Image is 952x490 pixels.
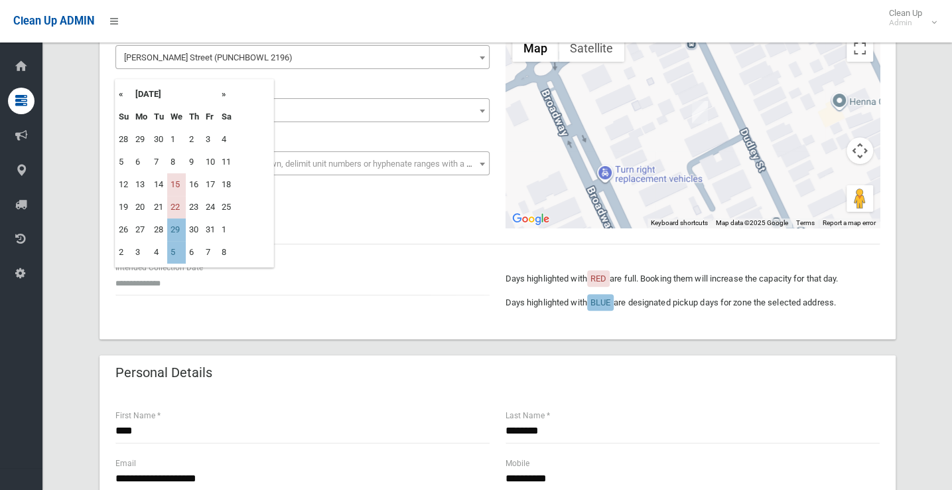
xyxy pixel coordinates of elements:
button: Show satellite imagery [559,35,624,62]
td: 29 [132,128,151,151]
th: » [218,83,235,106]
td: 5 [115,151,132,173]
th: We [167,106,186,128]
span: Dudley Street (PUNCHBOWL 2196) [115,45,490,69]
th: Tu [151,106,167,128]
td: 31 [202,218,218,241]
td: 23 [186,196,202,218]
p: Days highlighted with are designated pickup days for zone the selected address. [506,295,880,311]
button: Drag Pegman onto the map to open Street View [847,185,873,212]
td: 28 [115,128,132,151]
td: 22 [167,196,186,218]
td: 14 [151,173,167,196]
td: 2 [115,241,132,264]
td: 2 [186,128,202,151]
td: 13 [132,173,151,196]
span: Clean Up [882,8,935,28]
td: 3 [132,241,151,264]
td: 3 [202,128,218,151]
td: 4 [218,128,235,151]
td: 29 [167,218,186,241]
a: Report a map error [823,219,876,226]
td: 7 [202,241,218,264]
td: 10 [202,151,218,173]
td: 7 [151,151,167,173]
td: 17 [202,173,218,196]
span: Clean Up ADMIN [13,15,94,27]
span: Select the unit number from the dropdown, delimit unit numbers or hyphenate ranges with a comma [124,159,495,169]
td: 6 [186,241,202,264]
td: 5 [167,241,186,264]
td: 16 [186,173,202,196]
td: 1 [167,128,186,151]
span: Dudley Street (PUNCHBOWL 2196) [119,48,486,67]
td: 20 [132,196,151,218]
span: RED [590,274,606,284]
td: 4 [151,241,167,264]
a: Open this area in Google Maps (opens a new window) [509,210,553,228]
td: 24 [202,196,218,218]
td: 18 [218,173,235,196]
div: 65 Dudley Street, PUNCHBOWL NSW 2196 [692,101,708,123]
td: 1 [218,218,235,241]
button: Keyboard shortcuts [651,218,708,228]
p: Days highlighted with are full. Booking them will increase the capacity for that day. [506,271,880,287]
button: Show street map [512,35,559,62]
span: BLUE [590,297,610,307]
th: Th [186,106,202,128]
img: Google [509,210,553,228]
td: 9 [186,151,202,173]
th: [DATE] [132,83,218,106]
button: Toggle fullscreen view [847,35,873,62]
span: 65 [119,102,486,120]
header: Personal Details [100,360,228,386]
td: 30 [151,128,167,151]
a: Terms (opens in new tab) [796,219,815,226]
td: 8 [218,241,235,264]
td: 19 [115,196,132,218]
td: 25 [218,196,235,218]
td: 28 [151,218,167,241]
th: Su [115,106,132,128]
td: 11 [218,151,235,173]
td: 26 [115,218,132,241]
td: 21 [151,196,167,218]
td: 8 [167,151,186,173]
td: 15 [167,173,186,196]
th: Sa [218,106,235,128]
th: Mo [132,106,151,128]
th: « [115,83,132,106]
td: 30 [186,218,202,241]
button: Map camera controls [847,137,873,164]
th: Fr [202,106,218,128]
td: 27 [132,218,151,241]
small: Admin [889,18,922,28]
span: Map data ©2025 Google [716,219,788,226]
span: 65 [115,98,490,122]
td: 12 [115,173,132,196]
td: 6 [132,151,151,173]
